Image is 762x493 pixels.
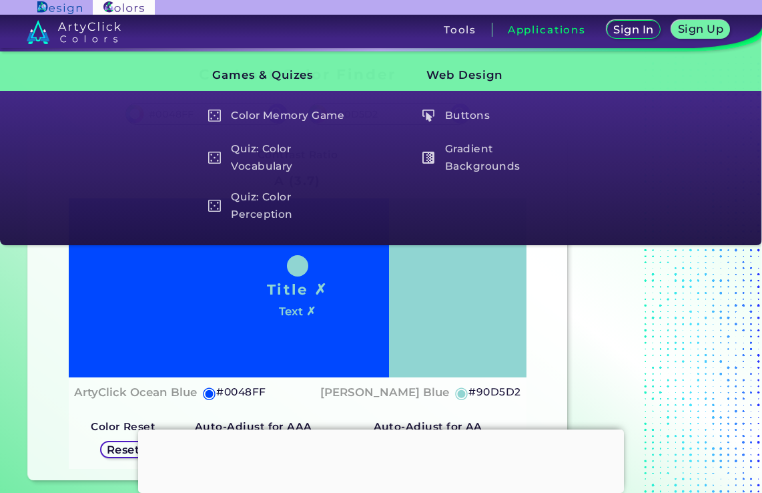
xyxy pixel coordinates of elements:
[138,430,624,490] iframe: Advertisement
[267,279,328,299] h1: Title ✗
[416,139,571,177] h5: Gradient Backgrounds
[573,61,739,486] iframe: Advertisement
[404,59,572,92] h3: Web Design
[202,103,357,128] h5: Color Memory Game
[416,103,571,128] h5: Buttons
[508,25,586,35] h3: Applications
[74,383,197,402] h4: ArtyClick Ocean Blue
[202,139,357,177] h5: Quiz: Color Vocabulary
[208,200,221,212] img: icon_game_white.svg
[195,420,312,433] strong: Auto-Adjust for AAA
[609,21,659,38] a: Sign In
[108,445,138,455] h5: Reset
[91,420,155,433] strong: Color Reset
[202,385,217,401] h5: ◉
[444,25,476,35] h3: Tools
[202,187,357,225] h5: Quiz: Color Perception
[37,1,82,14] img: ArtyClick Design logo
[216,383,266,401] h5: #0048FF
[422,110,435,122] img: icon_click_button_white.svg
[414,139,572,177] a: Gradient Backgrounds
[414,103,572,128] a: Buttons
[27,20,121,44] img: logo_artyclick_colors_white.svg
[468,383,520,401] h5: #90D5D2
[680,24,721,34] h5: Sign Up
[208,110,221,122] img: icon_game_white.svg
[615,25,651,35] h5: Sign In
[675,21,727,38] a: Sign Up
[201,103,358,128] a: Color Memory Game
[374,420,482,433] strong: Auto-Adjust for AA
[208,152,221,164] img: icon_game_white.svg
[279,302,316,321] h4: Text ✗
[320,383,449,402] h4: [PERSON_NAME] Blue
[454,385,469,401] h5: ◉
[190,59,358,92] h3: Games & Quizes
[201,139,358,177] a: Quiz: Color Vocabulary
[422,152,435,164] img: icon_gradient_white.svg
[201,187,358,225] a: Quiz: Color Perception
